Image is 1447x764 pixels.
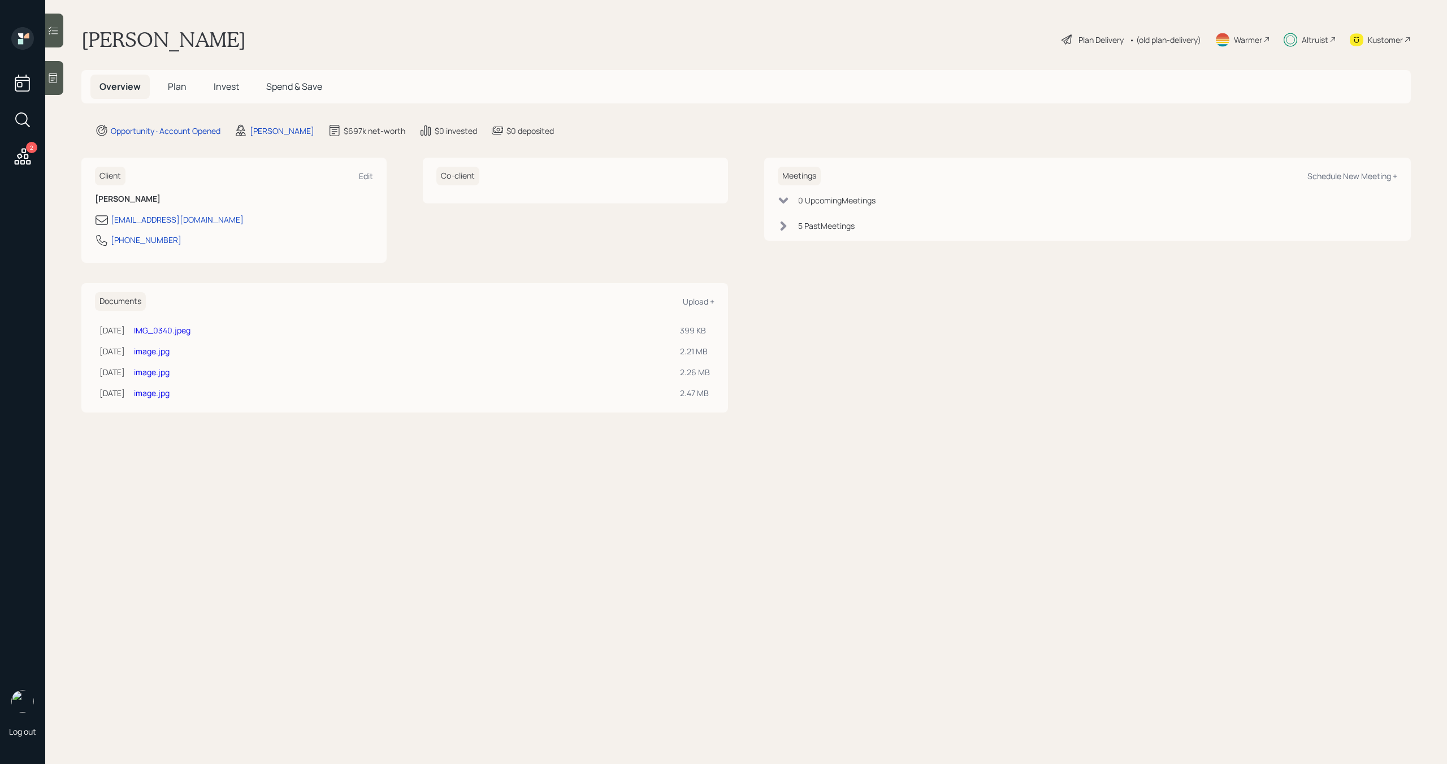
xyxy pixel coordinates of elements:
div: [EMAIL_ADDRESS][DOMAIN_NAME] [111,214,244,225]
h6: Meetings [778,167,821,185]
h6: Client [95,167,125,185]
div: $0 deposited [506,125,554,137]
span: Invest [214,80,239,93]
div: 5 Past Meeting s [798,220,855,232]
div: [PERSON_NAME] [250,125,314,137]
a: image.jpg [134,346,170,357]
div: Upload + [683,296,714,307]
div: Opportunity · Account Opened [111,125,220,137]
div: Altruist [1302,34,1328,46]
a: image.jpg [134,388,170,398]
div: 0 Upcoming Meeting s [798,194,876,206]
div: Plan Delivery [1078,34,1124,46]
h6: [PERSON_NAME] [95,194,373,204]
a: IMG_0340.jpeg [134,325,190,336]
h6: Co-client [436,167,479,185]
span: Spend & Save [266,80,322,93]
div: Log out [9,726,36,737]
div: 2.21 MB [680,345,710,357]
div: Edit [359,171,373,181]
div: [DATE] [99,387,125,399]
img: michael-russo-headshot.png [11,690,34,713]
div: • (old plan-delivery) [1129,34,1201,46]
div: Kustomer [1368,34,1403,46]
div: [DATE] [99,345,125,357]
div: $0 invested [435,125,477,137]
div: [DATE] [99,366,125,378]
div: 2 [26,142,37,153]
div: 2.26 MB [680,366,710,378]
div: 2.47 MB [680,387,710,399]
a: image.jpg [134,367,170,377]
span: Overview [99,80,141,93]
div: [PHONE_NUMBER] [111,234,181,246]
div: Warmer [1234,34,1262,46]
div: $697k net-worth [344,125,405,137]
div: [DATE] [99,324,125,336]
span: Plan [168,80,187,93]
div: Schedule New Meeting + [1307,171,1397,181]
h1: [PERSON_NAME] [81,27,246,52]
div: 399 KB [680,324,710,336]
h6: Documents [95,292,146,311]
